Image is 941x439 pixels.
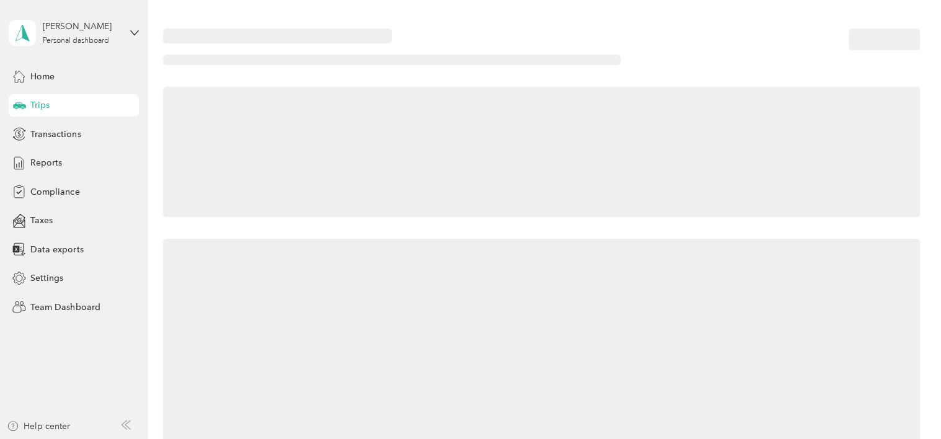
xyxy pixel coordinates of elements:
span: Transactions [30,128,81,141]
span: Trips [30,99,50,112]
span: Reports [30,156,62,169]
button: Help center [7,420,70,433]
span: Data exports [30,243,83,256]
span: Compliance [30,185,79,198]
span: Home [30,70,55,83]
div: [PERSON_NAME] [43,20,120,33]
span: Settings [30,272,63,285]
iframe: Everlance-gr Chat Button Frame [872,370,941,439]
span: Team Dashboard [30,301,100,314]
span: Taxes [30,214,53,227]
div: Personal dashboard [43,37,109,45]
